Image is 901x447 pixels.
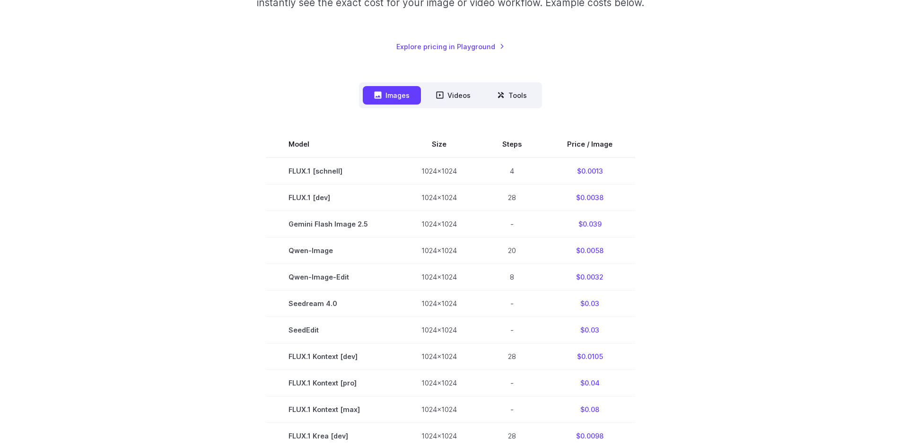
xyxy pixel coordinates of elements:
td: $0.03 [544,290,635,317]
td: $0.03 [544,317,635,343]
th: Price / Image [544,131,635,158]
td: $0.0105 [544,343,635,370]
td: 1024x1024 [399,184,480,210]
td: SeedEdit [266,317,399,343]
td: 1024x1024 [399,158,480,184]
td: 1024x1024 [399,290,480,317]
td: FLUX.1 [dev] [266,184,399,210]
td: - [480,290,544,317]
td: 1024x1024 [399,210,480,237]
th: Model [266,131,399,158]
td: $0.0058 [544,237,635,263]
td: 1024x1024 [399,396,480,423]
td: 28 [480,184,544,210]
td: FLUX.1 Kontext [pro] [266,370,399,396]
td: FLUX.1 Kontext [max] [266,396,399,423]
span: Gemini Flash Image 2.5 [289,219,376,229]
td: $0.08 [544,396,635,423]
td: Qwen-Image [266,237,399,263]
td: $0.04 [544,370,635,396]
td: 1024x1024 [399,237,480,263]
a: Explore pricing in Playground [396,41,505,52]
td: - [480,317,544,343]
button: Videos [425,86,482,105]
td: Seedream 4.0 [266,290,399,317]
th: Size [399,131,480,158]
td: $0.0038 [544,184,635,210]
td: FLUX.1 Kontext [dev] [266,343,399,370]
td: 1024x1024 [399,343,480,370]
button: Tools [486,86,538,105]
td: 1024x1024 [399,317,480,343]
td: 1024x1024 [399,370,480,396]
td: Qwen-Image-Edit [266,263,399,290]
td: - [480,210,544,237]
td: $0.039 [544,210,635,237]
td: 4 [480,158,544,184]
td: 20 [480,237,544,263]
td: 8 [480,263,544,290]
th: Steps [480,131,544,158]
td: $0.0013 [544,158,635,184]
button: Images [363,86,421,105]
td: FLUX.1 [schnell] [266,158,399,184]
td: $0.0032 [544,263,635,290]
td: - [480,396,544,423]
td: 28 [480,343,544,370]
td: - [480,370,544,396]
td: 1024x1024 [399,263,480,290]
